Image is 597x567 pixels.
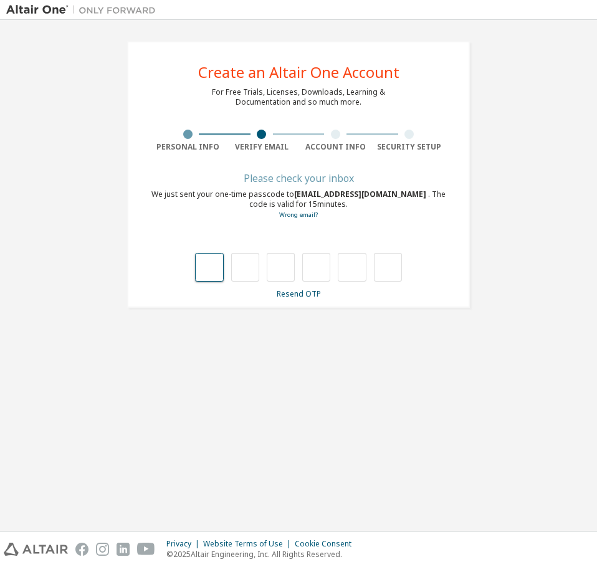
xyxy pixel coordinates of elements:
div: Privacy [166,539,203,549]
div: For Free Trials, Licenses, Downloads, Learning & Documentation and so much more. [212,87,385,107]
div: We just sent your one-time passcode to . The code is valid for 15 minutes. [151,189,446,220]
img: youtube.svg [137,543,155,556]
div: Personal Info [151,142,225,152]
div: Website Terms of Use [203,539,295,549]
div: Verify Email [225,142,299,152]
img: instagram.svg [96,543,109,556]
div: Create an Altair One Account [198,65,399,80]
span: [EMAIL_ADDRESS][DOMAIN_NAME] [294,189,428,199]
p: © 2025 Altair Engineering, Inc. All Rights Reserved. [166,549,359,560]
img: facebook.svg [75,543,88,556]
div: Cookie Consent [295,539,359,549]
img: Altair One [6,4,162,16]
div: Please check your inbox [151,174,446,182]
img: linkedin.svg [117,543,130,556]
a: Resend OTP [277,288,321,299]
img: altair_logo.svg [4,543,68,556]
div: Security Setup [373,142,447,152]
div: Account Info [298,142,373,152]
a: Go back to the registration form [279,211,318,219]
